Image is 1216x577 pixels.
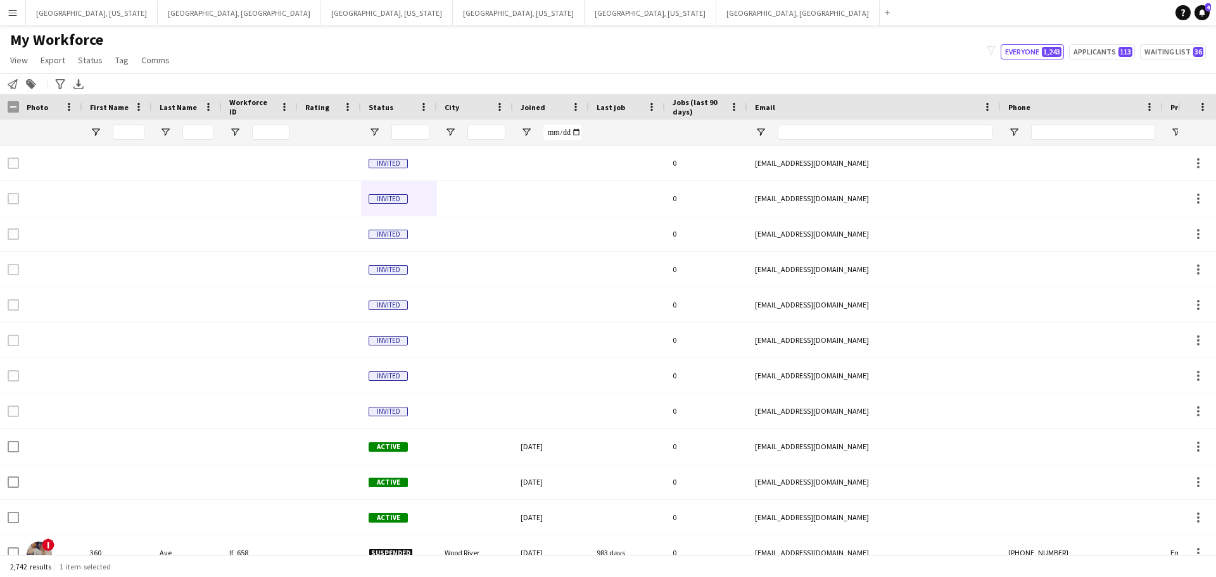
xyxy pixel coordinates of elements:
[369,127,380,138] button: Open Filter Menu
[747,429,1001,464] div: [EMAIL_ADDRESS][DOMAIN_NAME]
[1193,47,1203,57] span: 36
[1170,127,1182,138] button: Open Filter Menu
[141,54,170,66] span: Comms
[521,102,545,112] span: Joined
[445,102,459,112] span: City
[5,52,33,68] a: View
[8,158,19,169] input: Row Selection is disabled for this row (unchecked)
[10,54,28,66] span: View
[1069,44,1135,59] button: Applicants113
[665,464,747,499] div: 0
[665,535,747,570] div: 0
[73,52,108,68] a: Status
[160,127,171,138] button: Open Filter Menu
[589,535,665,570] div: 983 days
[78,54,103,66] span: Status
[229,127,241,138] button: Open Filter Menu
[27,542,52,567] img: 360 Ave
[369,478,408,487] span: Active
[222,535,298,570] div: lf_658
[369,336,408,345] span: Invited
[747,252,1001,287] div: [EMAIL_ADDRESS][DOMAIN_NAME]
[23,77,39,92] app-action-btn: Add to tag
[369,102,393,112] span: Status
[665,500,747,535] div: 0
[8,299,19,311] input: Row Selection is disabled for this row (unchecked)
[8,193,19,204] input: Row Selection is disabled for this row (unchecked)
[369,407,408,416] span: Invited
[252,125,290,140] input: Workforce ID Filter Input
[665,394,747,428] div: 0
[8,264,19,275] input: Row Selection is disabled for this row (unchecked)
[778,125,993,140] input: Email Filter Input
[1001,535,1163,570] div: [PHONE_NUMBER]
[747,146,1001,180] div: [EMAIL_ADDRESS][DOMAIN_NAME]
[1170,102,1196,112] span: Profile
[369,194,408,204] span: Invited
[391,125,429,140] input: Status Filter Input
[369,513,408,523] span: Active
[1001,44,1064,59] button: Everyone1,243
[8,335,19,346] input: Row Selection is disabled for this row (unchecked)
[369,265,408,275] span: Invited
[305,102,329,112] span: Rating
[27,102,48,112] span: Photo
[747,464,1001,499] div: [EMAIL_ADDRESS][DOMAIN_NAME]
[747,181,1001,216] div: [EMAIL_ADDRESS][DOMAIN_NAME]
[755,102,775,112] span: Email
[160,102,197,112] span: Last Name
[445,127,456,138] button: Open Filter Menu
[82,535,152,570] div: 360
[53,77,68,92] app-action-btn: Advanced filters
[229,97,275,116] span: Workforce ID
[5,77,20,92] app-action-btn: Notify workforce
[747,323,1001,357] div: [EMAIL_ADDRESS][DOMAIN_NAME]
[747,500,1001,535] div: [EMAIL_ADDRESS][DOMAIN_NAME]
[1042,47,1061,57] span: 1,243
[71,77,86,92] app-action-btn: Export XLSX
[1205,3,1211,11] span: 4
[158,1,321,25] button: [GEOGRAPHIC_DATA], [GEOGRAPHIC_DATA]
[1140,44,1206,59] button: Waiting list36
[521,127,532,138] button: Open Filter Menu
[513,464,589,499] div: [DATE]
[152,535,222,570] div: Ave
[90,102,129,112] span: First Name
[665,429,747,464] div: 0
[1118,47,1132,57] span: 113
[716,1,880,25] button: [GEOGRAPHIC_DATA], [GEOGRAPHIC_DATA]
[453,1,585,25] button: [GEOGRAPHIC_DATA], [US_STATE]
[321,1,453,25] button: [GEOGRAPHIC_DATA], [US_STATE]
[665,358,747,393] div: 0
[182,125,214,140] input: Last Name Filter Input
[1194,5,1210,20] a: 4
[369,230,408,239] span: Invited
[747,394,1001,428] div: [EMAIL_ADDRESS][DOMAIN_NAME]
[585,1,716,25] button: [GEOGRAPHIC_DATA], [US_STATE]
[747,287,1001,322] div: [EMAIL_ADDRESS][DOMAIN_NAME]
[665,146,747,180] div: 0
[41,54,65,66] span: Export
[513,429,589,464] div: [DATE]
[597,102,625,112] span: Last job
[665,181,747,216] div: 0
[26,1,158,25] button: [GEOGRAPHIC_DATA], [US_STATE]
[113,125,144,140] input: First Name Filter Input
[10,30,103,49] span: My Workforce
[90,127,101,138] button: Open Filter Menu
[8,370,19,382] input: Row Selection is disabled for this row (unchecked)
[543,125,581,140] input: Joined Filter Input
[115,54,129,66] span: Tag
[136,52,175,68] a: Comms
[665,323,747,357] div: 0
[1031,125,1155,140] input: Phone Filter Input
[467,125,505,140] input: City Filter Input
[747,535,1001,570] div: [EMAIL_ADDRESS][DOMAIN_NAME]
[755,127,766,138] button: Open Filter Menu
[747,358,1001,393] div: [EMAIL_ADDRESS][DOMAIN_NAME]
[747,216,1001,251] div: [EMAIL_ADDRESS][DOMAIN_NAME]
[42,538,54,551] span: !
[35,52,70,68] a: Export
[369,301,408,310] span: Invited
[1008,102,1030,112] span: Phone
